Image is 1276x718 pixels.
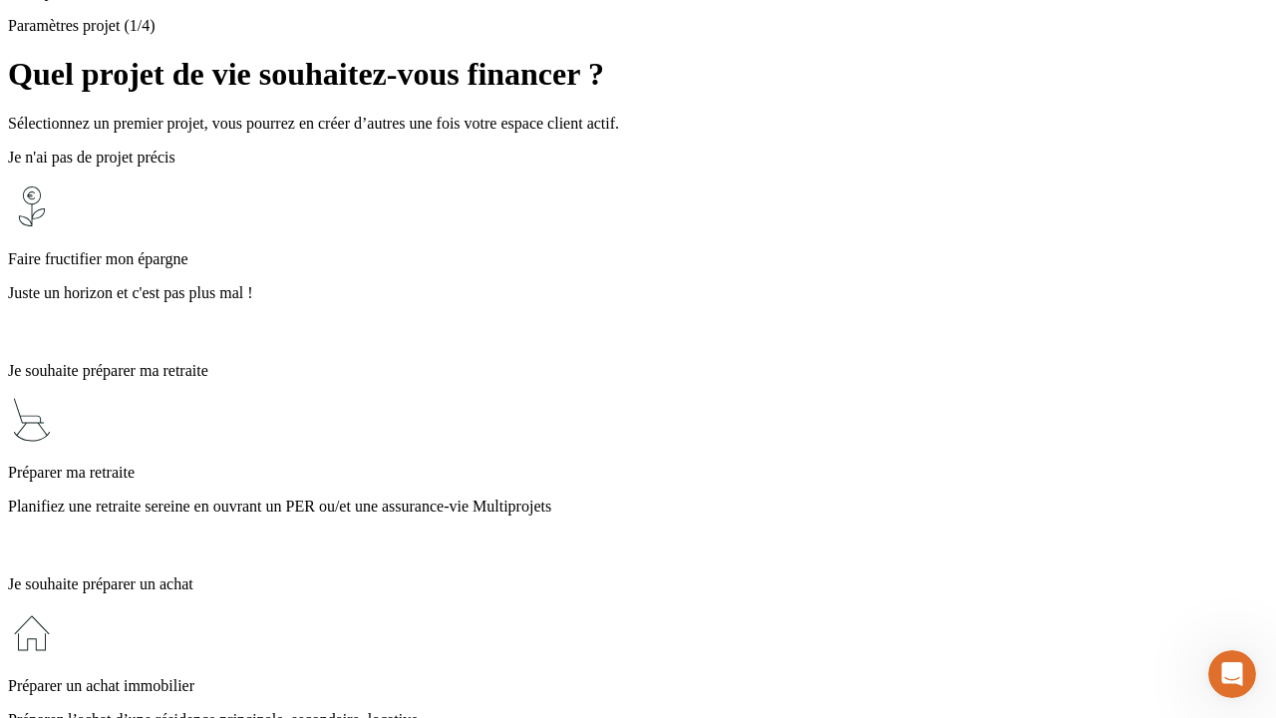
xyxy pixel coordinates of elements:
p: Préparer ma retraite [8,464,1268,482]
p: Je n'ai pas de projet précis [8,149,1268,167]
p: Je souhaite préparer un achat [8,575,1268,593]
iframe: Intercom live chat [1208,650,1256,698]
p: Paramètres projet (1/4) [8,17,1268,35]
p: Préparer un achat immobilier [8,677,1268,695]
h1: Quel projet de vie souhaitez-vous financer ? [8,56,1268,93]
p: Faire fructifier mon épargne [8,250,1268,268]
span: Sélectionnez un premier projet, vous pourrez en créer d’autres une fois votre espace client actif. [8,115,619,132]
p: Juste un horizon et c'est pas plus mal ! [8,284,1268,302]
p: Je souhaite préparer ma retraite [8,362,1268,380]
p: Planifiez une retraite sereine en ouvrant un PER ou/et une assurance-vie Multiprojets [8,498,1268,516]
